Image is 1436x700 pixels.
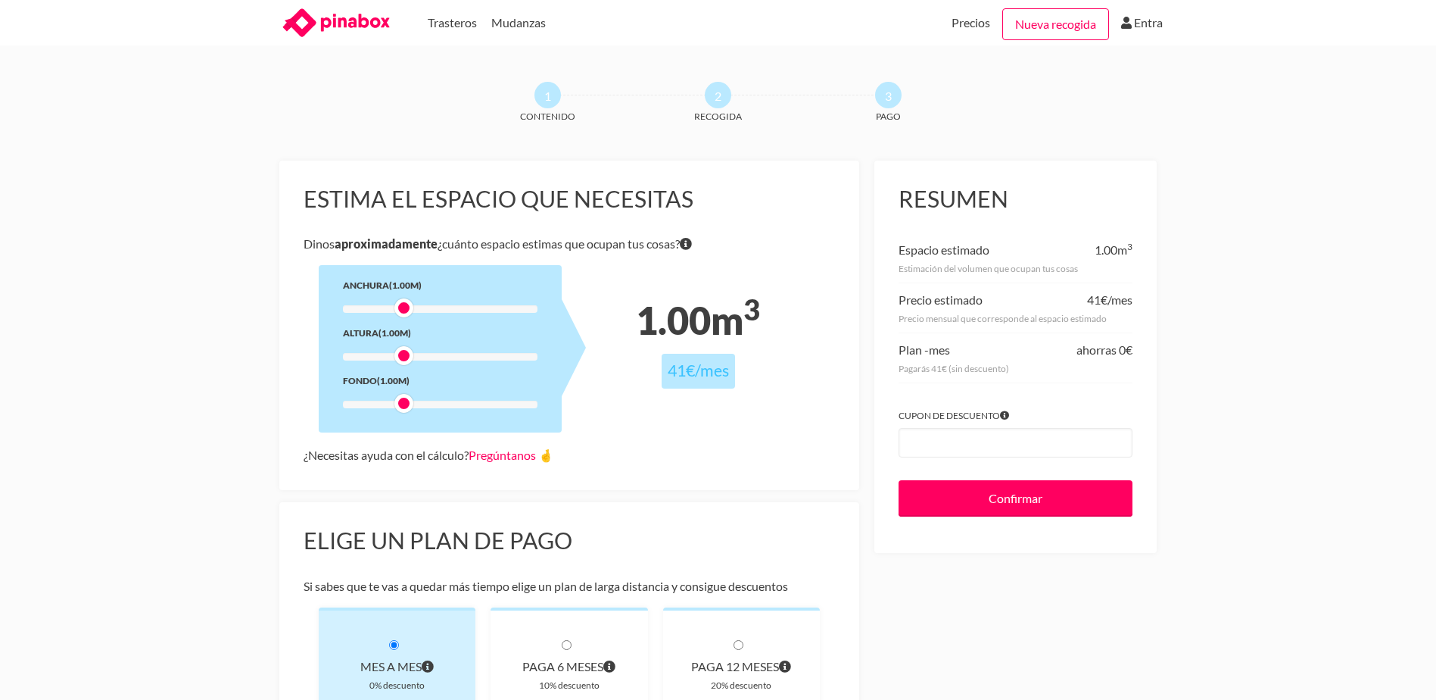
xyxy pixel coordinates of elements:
[335,236,438,251] b: aproximadamente
[343,677,452,693] div: 0% descuento
[515,656,624,677] div: paga 6 meses
[899,339,950,361] div: Plan -
[534,82,561,108] span: 1
[875,82,902,108] span: 3
[899,261,1132,277] div: Estimación del volumen que ocupan tus cosas
[389,280,422,291] span: (1.00m)
[779,656,791,677] span: Pagas cada 12 meses por el volumen que ocupan tus cosas. El precio incluye el descuento de 20% y ...
[491,108,605,124] span: Contenido
[1002,8,1109,40] a: Nueva recogida
[687,656,796,677] div: paga 12 meses
[899,480,1132,517] input: Confirmar
[668,361,695,380] span: 41€
[515,677,624,693] div: 10% descuento
[469,448,553,462] a: Pregúntanos 🤞
[304,527,836,555] h3: Elige un plan de pago
[304,576,836,597] p: Si sabes que te vas a quedar más tiempo elige un plan de larga distancia y consigue descuentos
[899,311,1132,327] div: Precio mensual que corresponde al espacio estimado
[1000,408,1009,423] span: Si tienes algún cupón introdúcelo para aplicar el descuento
[662,108,775,124] span: Recogida
[343,656,452,677] div: Mes a mes
[603,656,615,677] span: Pagas cada 6 meses por el volumen que ocupan tus cosas. El precio incluye el descuento de 10% y e...
[304,445,836,466] div: ¿Necesitas ayuda con el cálculo?
[680,233,692,255] span: Si tienes dudas sobre volumen exacto de tus cosas no te preocupes porque nuestro equipo te dirá e...
[1076,339,1132,361] div: ahorras 0€
[899,239,989,261] div: Espacio estimado
[687,677,796,693] div: 20% descuento
[1117,242,1132,257] span: m
[899,185,1132,214] h3: Resumen
[343,373,537,389] div: Fondo
[1127,241,1132,252] sup: 3
[377,375,410,386] span: (1.00m)
[636,297,711,343] span: 1.00
[304,233,836,255] p: Dinos ¿cuánto espacio estimas que ocupan tus cosas?
[343,325,537,341] div: Altura
[705,82,731,108] span: 2
[304,185,836,214] h3: Estima el espacio que necesitas
[1095,242,1117,257] span: 1.00
[711,297,760,343] span: m
[743,292,760,327] sup: 3
[1107,292,1132,307] span: /mes
[422,656,434,677] span: Pagas al principio de cada mes por el volumen que ocupan tus cosas. A diferencia de otros planes ...
[343,277,537,293] div: Anchura
[1087,292,1107,307] span: 41€
[378,327,411,339] span: (1.00m)
[832,108,945,124] span: Pago
[899,361,1132,377] div: Pagarás 41€ (sin descuento)
[695,361,729,380] span: /mes
[899,408,1132,423] label: Cupon de descuento
[929,342,950,357] span: mes
[899,289,983,311] div: Precio estimado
